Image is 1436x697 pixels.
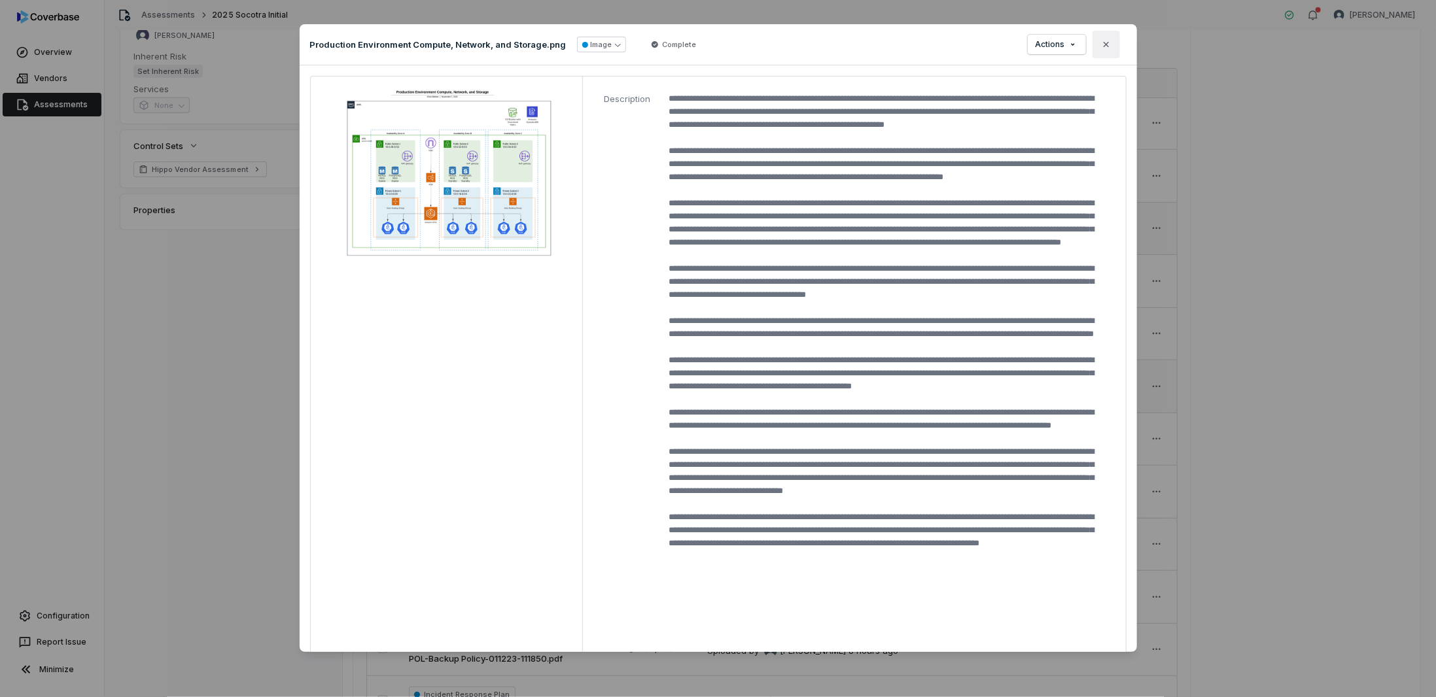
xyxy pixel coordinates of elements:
[332,87,561,264] img: Production Environment Compute, Network, and Storage.png
[604,92,650,105] span: Description
[1036,39,1065,50] span: Actions
[663,39,697,50] span: Complete
[577,37,626,52] button: Image
[310,39,567,50] p: Production Environment Compute, Network, and Storage.png
[1028,35,1086,54] button: Actions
